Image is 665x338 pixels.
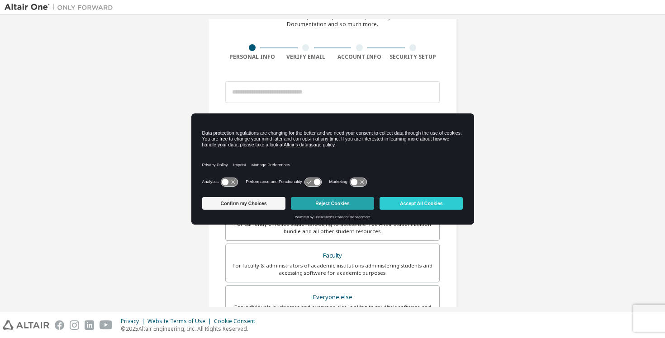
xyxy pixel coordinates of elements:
img: facebook.svg [55,320,64,330]
div: For individuals, businesses and everyone else looking to try Altair software and explore our prod... [231,304,434,318]
div: For currently enrolled students looking to access the free Altair Student Edition bundle and all ... [231,221,434,235]
div: Privacy [121,318,147,325]
div: Website Terms of Use [147,318,214,325]
div: For faculty & administrators of academic institutions administering students and accessing softwa... [231,262,434,277]
img: linkedin.svg [85,320,94,330]
img: youtube.svg [100,320,113,330]
div: Security Setup [386,53,440,61]
div: Everyone else [231,291,434,304]
p: © 2025 Altair Engineering, Inc. All Rights Reserved. [121,325,261,333]
img: instagram.svg [70,320,79,330]
img: Altair One [5,3,118,12]
img: altair_logo.svg [3,320,49,330]
div: Personal Info [225,53,279,61]
div: Faculty [231,249,434,262]
div: Verify Email [279,53,333,61]
div: Cookie Consent [214,318,261,325]
div: For Free Trials, Licenses, Downloads, Learning & Documentation and so much more. [270,14,395,28]
div: Account Info [332,53,386,61]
